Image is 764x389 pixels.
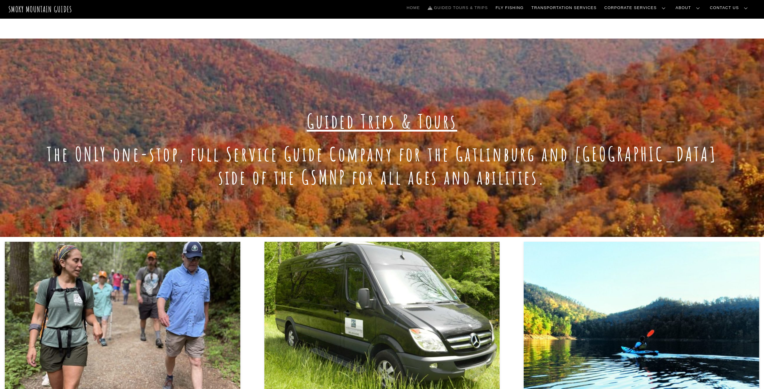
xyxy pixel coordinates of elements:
[39,143,725,189] h1: The ONLY one-stop, full Service Guide Company for the Gatlinburg and [GEOGRAPHIC_DATA] side of th...
[602,2,670,14] a: Corporate Services
[307,109,457,133] span: Guided Trips & Tours
[708,2,753,14] a: Contact Us
[8,4,72,14] a: Smoky Mountain Guides
[493,2,526,14] a: Fly Fishing
[529,2,599,14] a: Transportation Services
[264,242,500,389] img: Small Group Day Tours
[524,242,759,389] img: Flatwater Kayak Tours
[404,2,422,14] a: Home
[673,2,705,14] a: About
[425,2,490,14] a: Guided Tours & Trips
[5,242,240,389] img: Extraordinary Day HIkes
